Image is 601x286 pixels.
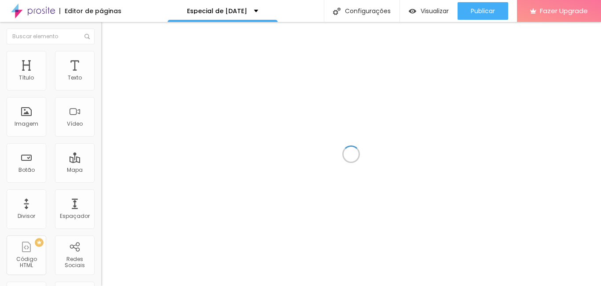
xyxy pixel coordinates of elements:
[60,213,90,219] div: Espaçador
[540,7,588,14] span: Fazer Upgrade
[84,34,90,39] img: Icone
[187,8,247,14] p: Especial de [DATE]
[15,121,38,127] div: Imagem
[333,7,341,15] img: Icone
[67,167,83,173] div: Mapa
[18,213,35,219] div: Divisor
[458,2,508,20] button: Publicar
[9,256,44,269] div: Código HTML
[471,7,495,14] span: Publicar
[18,167,35,173] div: Botão
[7,29,95,44] input: Buscar elemento
[57,256,92,269] div: Redes Sociais
[19,75,34,81] div: Título
[421,7,449,14] span: Visualizar
[59,8,121,14] div: Editor de páginas
[67,121,83,127] div: Vídeo
[409,7,416,15] img: view-1.svg
[400,2,458,20] button: Visualizar
[68,75,82,81] div: Texto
